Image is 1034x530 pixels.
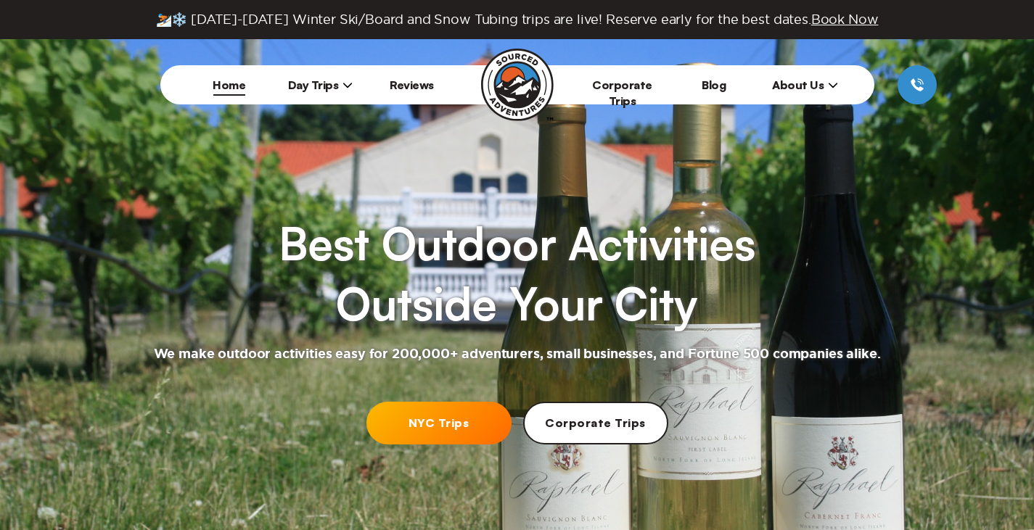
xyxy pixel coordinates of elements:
span: ⛷️❄️ [DATE]-[DATE] Winter Ski/Board and Snow Tubing trips are live! Reserve early for the best da... [156,12,879,28]
img: Sourced Adventures company logo [481,49,554,121]
span: Book Now [811,12,879,26]
a: Blog [702,78,726,92]
span: Day Trips [288,78,353,92]
a: Corporate Trips [523,402,668,444]
a: Corporate Trips [592,78,652,108]
h1: Best Outdoor Activities Outside Your City [279,213,755,334]
a: Reviews [390,78,434,92]
h2: We make outdoor activities easy for 200,000+ adventurers, small businesses, and Fortune 500 compa... [154,346,881,363]
a: Home [213,78,245,92]
span: About Us [772,78,838,92]
a: NYC Trips [366,402,512,444]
